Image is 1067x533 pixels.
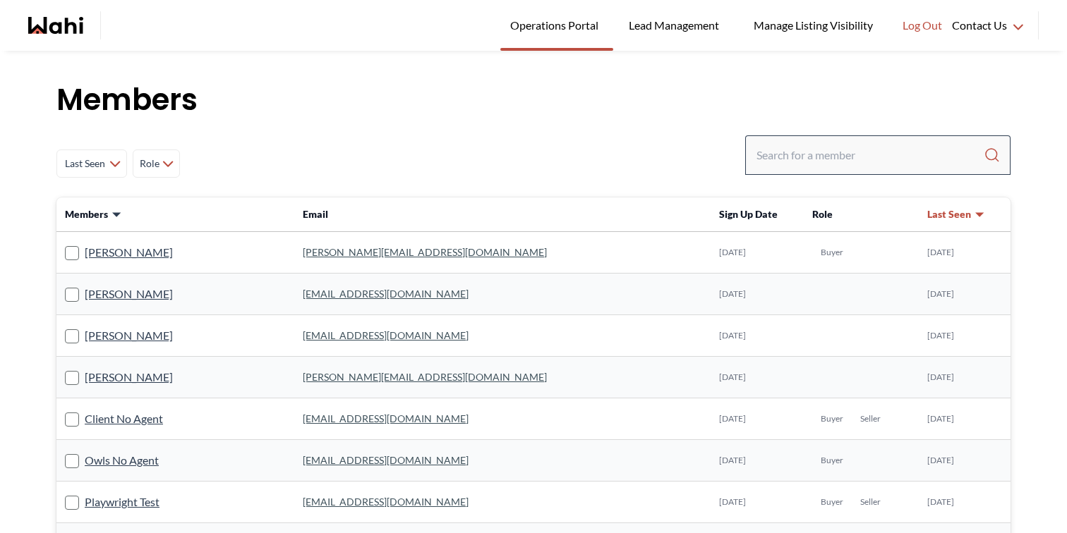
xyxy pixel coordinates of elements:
h1: Members [56,79,1011,121]
span: Lead Management [629,16,724,35]
td: [DATE] [711,482,803,523]
a: [PERSON_NAME] [85,326,173,345]
a: [EMAIL_ADDRESS][DOMAIN_NAME] [303,412,469,424]
span: Buyer [821,496,843,508]
a: Playwright Test [85,493,159,511]
a: [PERSON_NAME] [85,368,173,386]
a: Owls No Agent [85,451,159,470]
td: [DATE] [711,398,803,440]
a: [PERSON_NAME][EMAIL_ADDRESS][DOMAIN_NAME] [303,246,547,258]
td: [DATE] [919,398,1011,440]
button: Members [65,207,122,221]
a: [EMAIL_ADDRESS][DOMAIN_NAME] [303,329,469,341]
td: [DATE] [919,315,1011,357]
a: [EMAIL_ADDRESS][DOMAIN_NAME] [303,288,469,300]
span: Seller [860,413,881,424]
button: Last Seen [927,207,985,221]
a: Wahi homepage [28,17,83,34]
a: [PERSON_NAME][EMAIL_ADDRESS][DOMAIN_NAME] [303,371,547,383]
td: [DATE] [711,357,803,398]
span: Buyer [821,247,843,258]
span: Sign Up Date [719,208,778,220]
a: [PERSON_NAME] [85,243,173,262]
input: Search input [756,142,984,168]
a: [EMAIL_ADDRESS][DOMAIN_NAME] [303,454,469,466]
td: [DATE] [711,440,803,482]
span: Manage Listing Visibility [749,16,877,35]
span: Operations Portal [510,16,603,35]
span: Role [812,208,833,220]
td: [DATE] [919,232,1011,274]
span: Last Seen [63,151,107,176]
span: Email [303,208,328,220]
span: Buyer [821,413,843,424]
span: Last Seen [927,207,971,221]
a: Client No Agent [85,410,163,428]
td: [DATE] [919,482,1011,523]
span: Role [139,151,159,176]
span: Members [65,207,108,221]
td: [DATE] [919,440,1011,482]
span: Seller [860,496,881,508]
td: [DATE] [711,232,803,274]
span: Log Out [903,16,942,35]
td: [DATE] [711,315,803,357]
td: [DATE] [919,357,1011,398]
span: Buyer [821,455,843,466]
td: [DATE] [919,274,1011,315]
a: [PERSON_NAME] [85,285,173,303]
a: [EMAIL_ADDRESS][DOMAIN_NAME] [303,496,469,508]
td: [DATE] [711,274,803,315]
